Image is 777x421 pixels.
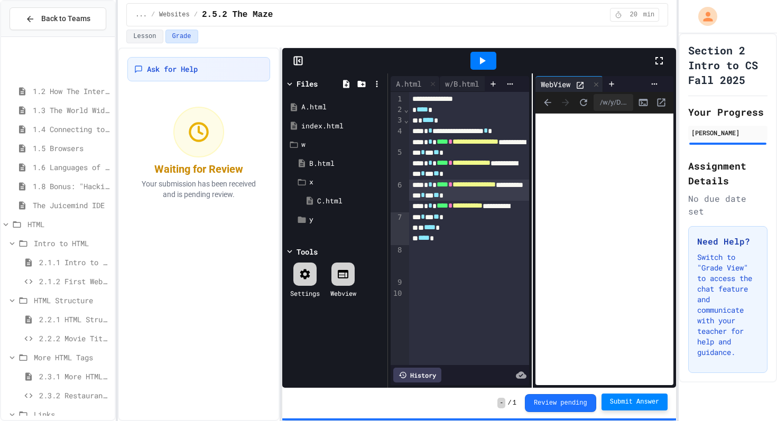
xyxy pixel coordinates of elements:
div: index.html [301,121,384,132]
div: B.html [309,158,384,169]
span: Intro to HTML [34,238,110,249]
button: Lesson [126,30,163,43]
div: 3 [391,115,404,126]
div: No due date set [688,192,767,218]
span: The Juicemind IDE [33,200,110,211]
div: A.html [301,102,384,113]
div: Files [297,78,318,89]
button: Grade [165,30,198,43]
span: 1.4 Connecting to a Website [33,124,110,135]
span: 1.8 Bonus: "Hacking" The Web [33,181,110,192]
div: [PERSON_NAME] [691,128,764,137]
h3: Need Help? [697,235,758,248]
span: 1.2 How The Internet Works [33,86,110,97]
span: 2.3.1 More HTML Tags [39,371,110,382]
span: Links [34,409,110,420]
button: Review pending [525,394,596,412]
div: /w/y/D.html [594,94,634,111]
span: 2.2.2 Movie Title [39,333,110,344]
div: 9 [391,277,404,288]
div: 8 [391,245,404,277]
div: My Account [687,4,720,29]
span: 2.3.2 Restaurant Menu [39,390,110,401]
button: Back to Teams [10,7,106,30]
h1: Section 2 Intro to CS Fall 2025 [688,43,767,87]
span: Back [540,95,556,110]
div: y [309,214,384,225]
iframe: chat widget [689,333,766,378]
div: A.html [391,76,440,92]
div: WebView [535,76,603,92]
div: 1 [391,94,404,105]
button: Open in new tab [653,95,669,110]
span: Fold line [404,105,409,114]
div: w/B.html [440,76,497,92]
span: HTML Structure [34,295,110,306]
div: w [301,139,384,150]
span: 2.1.1 Intro to HTML [39,257,110,268]
div: Webview [330,288,356,298]
div: 2 [391,105,404,115]
div: Settings [290,288,320,298]
span: - [497,398,505,408]
span: HTML [27,219,110,230]
div: History [393,368,441,382]
span: More HTML Tags [34,352,110,363]
span: 2.1.2 First Webpage [39,276,110,287]
span: 2.5.2 The Maze [202,8,273,21]
span: ... [135,11,147,19]
span: 1.5 Browsers [33,143,110,154]
div: 10 [391,288,404,299]
span: min [643,11,655,19]
div: A.html [391,78,427,89]
span: 2.2.1 HTML Structure [39,314,110,325]
span: 1.6 Languages of the Web [33,162,110,173]
span: Forward [558,95,573,110]
span: Back to Teams [41,13,90,24]
iframe: chat widget [733,379,766,410]
p: Switch to "Grade View" to access the chat feature and communicate with your teacher for help and ... [697,252,758,358]
div: 6 [391,180,404,212]
span: 1 [513,399,516,407]
iframe: Web Preview [535,114,674,386]
div: 7 [391,212,404,245]
div: Waiting for Review [154,162,243,176]
div: x [309,177,384,188]
span: / [507,399,511,407]
span: / [194,11,198,19]
span: / [151,11,155,19]
h2: Your Progress [688,105,767,119]
div: C.html [317,196,384,207]
div: 4 [391,126,404,148]
p: Your submission has been received and is pending review. [134,179,263,200]
span: Submit Answer [610,398,660,406]
div: Tools [297,246,318,257]
span: Websites [159,11,190,19]
span: Ask for Help [147,64,198,74]
span: 1.3 The World Wide Web [33,105,110,116]
span: Fold line [404,116,409,124]
button: Console [635,95,651,110]
div: 5 [391,147,404,180]
span: 20 [625,11,642,19]
button: Submit Answer [602,394,668,410]
h2: Assignment Details [688,158,767,188]
div: WebView [535,79,576,90]
div: w/B.html [440,78,484,89]
button: Refresh [576,95,591,110]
